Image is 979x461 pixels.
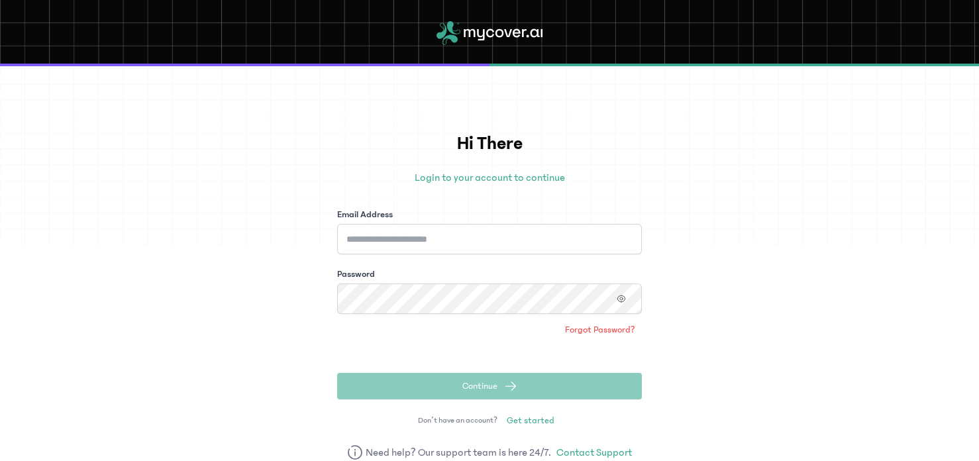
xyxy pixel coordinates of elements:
[558,319,642,340] a: Forgot Password?
[337,130,642,158] h1: Hi There
[337,208,393,221] label: Email Address
[337,170,642,185] p: Login to your account to continue
[565,323,635,336] span: Forgot Password?
[507,414,554,427] span: Get started
[418,415,497,426] span: Don’t have an account?
[462,380,497,393] span: Continue
[556,444,632,460] a: Contact Support
[337,373,642,399] button: Continue
[337,268,375,281] label: Password
[366,444,552,460] span: Need help? Our support team is here 24/7.
[500,410,561,431] a: Get started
